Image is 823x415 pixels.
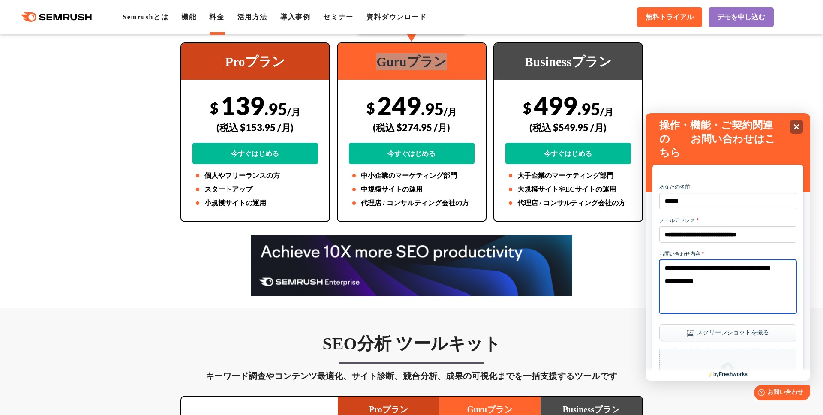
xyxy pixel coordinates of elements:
[63,258,102,264] a: byFreshworks
[349,171,475,181] li: 中小企業のマーケティング部門
[192,112,318,143] div: (税込 $153.95 /月)
[646,13,694,22] span: 無料トライアル
[523,99,532,117] span: $
[349,112,475,143] div: (税込 $274.95 /月)
[717,13,765,22] span: デモを申し込む
[280,13,310,21] a: 導入事例
[192,184,318,195] li: スタートアップ
[366,13,427,21] a: 資料ダウンロード
[210,99,219,117] span: $
[366,99,375,117] span: $
[577,99,600,119] span: .95
[494,43,642,80] div: Businessプラン
[192,171,318,181] li: 個人やフリーランスの方
[287,106,300,117] span: /月
[349,198,475,208] li: 代理店 / コンサルティング会社の方
[349,143,475,164] a: 今すぐはじめる
[747,382,814,406] iframe: Help widget launcher
[73,258,102,264] b: Freshworks
[505,171,631,181] li: 大手企業のマーケティング部門
[505,112,631,143] div: (税込 $549.95 /月)
[646,113,810,381] iframe: Help widget
[192,198,318,208] li: 小規模サイトの運用
[505,143,631,164] a: 今すぐはじめる
[264,99,287,119] span: .95
[505,184,631,195] li: 大規模サイトやECサイトの運用
[637,7,702,27] a: 無料トライアル
[709,7,774,27] a: デモを申し込む
[349,90,475,164] div: 249
[349,184,475,195] li: 中規模サイトの運用
[505,90,631,164] div: 499
[181,13,196,21] a: 機能
[600,106,613,117] span: /月
[192,143,318,164] a: 今すぐはじめる
[338,43,486,80] div: Guruプラン
[209,13,224,21] a: 料金
[421,99,444,119] span: .95
[14,236,151,301] div: ファイルをアップロード(最大５件)
[180,369,643,383] div: キーワード調査やコンテンツ最適化、サイト診断、競合分析、成果の可視化までを一括支援するツールです
[323,13,353,21] a: セミナー
[180,333,643,355] h3: SEO分析 ツールキット
[444,106,457,117] span: /月
[192,90,318,164] div: 139
[237,13,267,21] a: 活用方法
[123,13,168,21] a: Semrushとは
[181,43,329,80] div: Proプラン
[505,198,631,208] li: 代理店 / コンサルティング会社の方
